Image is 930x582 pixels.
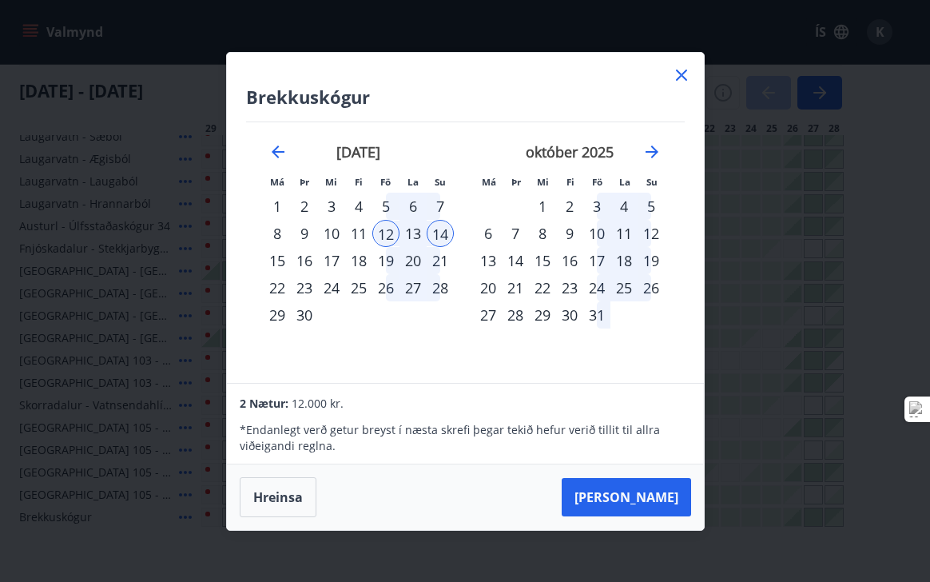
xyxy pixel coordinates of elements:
[318,274,345,301] div: 24
[264,193,291,220] div: 1
[537,176,549,188] small: Mi
[268,142,288,161] div: Move backward to switch to the previous month.
[318,220,345,247] td: Choose miðvikudagur, 10. september 2025 as your check-in date. It’s available.
[264,274,291,301] div: 22
[556,247,583,274] div: 16
[529,247,556,274] div: 15
[427,220,454,247] div: 14
[583,247,610,274] div: 17
[318,274,345,301] td: Choose miðvikudagur, 24. september 2025 as your check-in date. It’s available.
[399,274,427,301] div: 27
[264,301,291,329] div: 29
[475,220,502,247] div: 6
[502,274,529,301] td: Choose þriðjudagur, 21. október 2025 as your check-in date. It’s available.
[372,220,399,247] td: Selected as start date. föstudagur, 12. september 2025
[556,274,583,301] td: Choose fimmtudagur, 23. október 2025 as your check-in date. It’s available.
[592,176,602,188] small: Fö
[556,193,583,220] td: Choose fimmtudagur, 2. október 2025 as your check-in date. It’s available.
[610,220,638,247] div: 11
[372,247,399,274] td: Choose föstudagur, 19. september 2025 as your check-in date. It’s available.
[556,301,583,329] td: Choose fimmtudagur, 30. október 2025 as your check-in date. It’s available.
[407,176,419,188] small: La
[345,220,372,247] td: Choose fimmtudagur, 11. september 2025 as your check-in date. It’s available.
[475,247,502,274] div: 13
[610,193,638,220] div: 4
[556,220,583,247] td: Choose fimmtudagur, 9. október 2025 as your check-in date. It’s available.
[270,176,284,188] small: Má
[427,193,454,220] td: Choose sunnudagur, 7. september 2025 as your check-in date. It’s available.
[502,247,529,274] td: Choose þriðjudagur, 14. október 2025 as your check-in date. It’s available.
[380,176,391,188] small: Fö
[264,220,291,247] div: 8
[399,220,427,247] td: Selected. laugardagur, 13. september 2025
[583,301,610,329] td: Choose föstudagur, 31. október 2025 as your check-in date. It’s available.
[475,247,502,274] td: Choose mánudagur, 13. október 2025 as your check-in date. It’s available.
[399,274,427,301] td: Choose laugardagur, 27. september 2025 as your check-in date. It’s available.
[529,193,556,220] td: Choose miðvikudagur, 1. október 2025 as your check-in date. It’s available.
[583,220,610,247] td: Choose föstudagur, 10. október 2025 as your check-in date. It’s available.
[562,478,691,516] button: [PERSON_NAME]
[502,220,529,247] div: 7
[399,193,427,220] td: Choose laugardagur, 6. september 2025 as your check-in date. It’s available.
[427,274,454,301] div: 28
[345,193,372,220] td: Choose fimmtudagur, 4. september 2025 as your check-in date. It’s available.
[240,422,690,454] p: * Endanlegt verð getur breyst í næsta skrefi þegar tekið hefur verið tillit til allra viðeigandi ...
[427,220,454,247] td: Selected as end date. sunnudagur, 14. september 2025
[427,274,454,301] td: Choose sunnudagur, 28. september 2025 as your check-in date. It’s available.
[264,274,291,301] td: Choose mánudagur, 22. september 2025 as your check-in date. It’s available.
[556,220,583,247] div: 9
[619,176,630,188] small: La
[291,220,318,247] td: Choose þriðjudagur, 9. september 2025 as your check-in date. It’s available.
[291,301,318,329] td: Choose þriðjudagur, 30. september 2025 as your check-in date. It’s available.
[291,193,318,220] td: Choose þriðjudagur, 2. september 2025 as your check-in date. It’s available.
[610,247,638,274] div: 18
[502,301,529,329] td: Choose þriðjudagur, 28. október 2025 as your check-in date. It’s available.
[372,193,399,220] td: Choose föstudagur, 5. september 2025 as your check-in date. It’s available.
[372,220,399,247] div: 12
[345,193,372,220] div: 4
[399,247,427,274] div: 20
[556,301,583,329] div: 30
[300,176,309,188] small: Þr
[292,396,344,411] span: 12.000 kr.
[264,247,291,274] td: Choose mánudagur, 15. september 2025 as your check-in date. It’s available.
[399,220,427,247] div: 13
[529,274,556,301] td: Choose miðvikudagur, 22. október 2025 as your check-in date. It’s available.
[435,176,446,188] small: Su
[318,220,345,247] div: 10
[529,220,556,247] td: Choose miðvikudagur, 8. október 2025 as your check-in date. It’s available.
[529,301,556,329] td: Choose miðvikudagur, 29. október 2025 as your check-in date. It’s available.
[427,247,454,274] div: 21
[638,274,665,301] div: 26
[318,193,345,220] td: Choose miðvikudagur, 3. september 2025 as your check-in date. It’s available.
[610,220,638,247] td: Choose laugardagur, 11. október 2025 as your check-in date. It’s available.
[638,220,665,247] td: Choose sunnudagur, 12. október 2025 as your check-in date. It’s available.
[475,301,502,329] td: Choose mánudagur, 27. október 2025 as your check-in date. It’s available.
[246,122,685,364] div: Calendar
[529,274,556,301] div: 22
[399,193,427,220] div: 6
[291,301,318,329] div: 30
[291,193,318,220] div: 2
[264,220,291,247] td: Choose mánudagur, 8. september 2025 as your check-in date. It’s available.
[291,274,318,301] div: 23
[638,193,665,220] td: Choose sunnudagur, 5. október 2025 as your check-in date. It’s available.
[502,274,529,301] div: 21
[610,274,638,301] td: Choose laugardagur, 25. október 2025 as your check-in date. It’s available.
[556,193,583,220] div: 2
[240,396,288,411] span: 2 Nætur:
[642,142,662,161] div: Move forward to switch to the next month.
[372,193,399,220] div: 5
[610,274,638,301] div: 25
[475,301,502,329] div: 27
[240,477,316,517] button: Hreinsa
[583,193,610,220] td: Choose föstudagur, 3. október 2025 as your check-in date. It’s available.
[638,220,665,247] div: 12
[583,274,610,301] div: 24
[583,301,610,329] div: 31
[556,247,583,274] td: Choose fimmtudagur, 16. október 2025 as your check-in date. It’s available.
[475,274,502,301] td: Choose mánudagur, 20. október 2025 as your check-in date. It’s available.
[502,220,529,247] td: Choose þriðjudagur, 7. október 2025 as your check-in date. It’s available.
[336,142,380,161] strong: [DATE]
[511,176,521,188] small: Þr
